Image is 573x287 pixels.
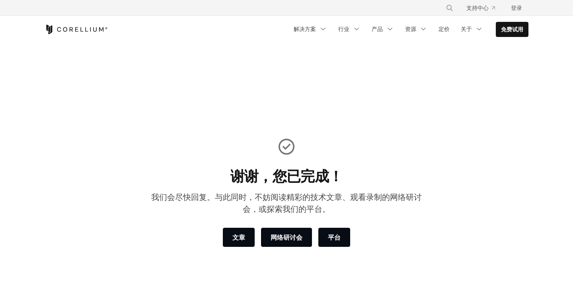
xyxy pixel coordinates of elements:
[328,233,341,241] font: 平台
[223,228,255,247] a: 文章
[294,25,316,32] font: 解决方案
[372,25,383,32] font: 产品
[461,25,472,32] font: 关于
[230,167,343,185] font: 谢谢，您已完成！
[405,25,416,32] font: 资源
[466,4,489,11] font: 支持中心
[511,4,522,11] font: 登录
[338,25,349,32] font: 行业
[261,228,312,247] a: 网络研讨会
[232,233,245,241] font: 文章
[318,228,350,247] a: 平台
[501,26,523,33] font: 免费试用
[289,22,528,37] div: 导航菜单
[439,25,450,32] font: 定价
[442,1,457,15] button: 搜索
[151,192,422,214] font: 我们会尽快回复。与此同时，不妨阅读精彩的技术文章、观看录制的网络研讨会，或探索我们的平台。
[45,25,108,34] a: 科雷利姆之家
[436,1,528,15] div: 导航菜单
[271,233,302,241] font: 网络研讨会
